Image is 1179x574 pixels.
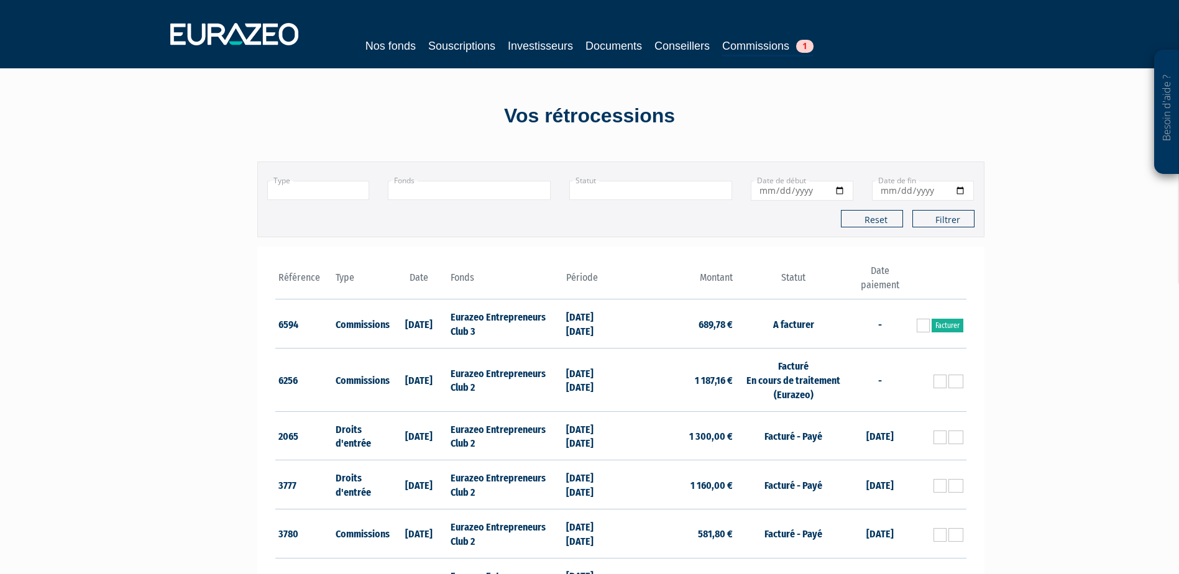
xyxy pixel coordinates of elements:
td: [DATE] [390,411,448,460]
th: Statut [736,264,851,299]
a: Investisseurs [508,37,573,55]
td: [DATE] [DATE] [563,348,621,412]
td: Eurazeo Entrepreneurs Club 3 [447,299,562,348]
td: Facturé - Payé [736,509,851,558]
td: A facturer [736,299,851,348]
a: Commissions1 [722,37,814,57]
button: Filtrer [912,210,975,227]
a: Souscriptions [428,37,495,55]
td: Facturé En cours de traitement (Eurazeo) [736,348,851,412]
a: Conseillers [654,37,710,55]
td: 581,80 € [621,509,736,558]
p: Besoin d'aide ? [1160,57,1174,168]
td: Commissions [333,348,390,412]
td: Eurazeo Entrepreneurs Club 2 [447,348,562,412]
th: Référence [275,264,333,299]
a: Nos fonds [365,37,416,55]
img: 1732889491-logotype_eurazeo_blanc_rvb.png [170,23,298,45]
td: 6256 [275,348,333,412]
span: 1 [796,40,814,53]
td: [DATE] [390,348,448,412]
td: [DATE] [851,411,909,460]
th: Période [563,264,621,299]
td: 3777 [275,460,333,509]
th: Type [333,264,390,299]
th: Fonds [447,264,562,299]
div: Vos rétrocessions [236,102,944,130]
td: Eurazeo Entrepreneurs Club 2 [447,509,562,558]
td: Commissions [333,509,390,558]
td: 689,78 € [621,299,736,348]
td: Eurazeo Entrepreneurs Club 2 [447,411,562,460]
td: [DATE] [851,509,909,558]
td: 6594 [275,299,333,348]
td: [DATE] [851,460,909,509]
td: - [851,299,909,348]
td: 3780 [275,509,333,558]
td: Droits d'entrée [333,411,390,460]
th: Montant [621,264,736,299]
td: Commissions [333,299,390,348]
td: 1 160,00 € [621,460,736,509]
td: [DATE] [DATE] [563,509,621,558]
td: Droits d'entrée [333,460,390,509]
button: Reset [841,210,903,227]
td: Eurazeo Entrepreneurs Club 2 [447,460,562,509]
td: - [851,348,909,412]
td: [DATE] [DATE] [563,299,621,348]
th: Date [390,264,448,299]
th: Date paiement [851,264,909,299]
a: Facturer [932,319,963,332]
td: Facturé - Payé [736,460,851,509]
td: [DATE] [DATE] [563,460,621,509]
td: 1 187,16 € [621,348,736,412]
td: 2065 [275,411,333,460]
td: [DATE] [390,509,448,558]
td: 1 300,00 € [621,411,736,460]
td: Facturé - Payé [736,411,851,460]
td: [DATE] [DATE] [563,411,621,460]
a: Documents [585,37,642,55]
td: [DATE] [390,460,448,509]
td: [DATE] [390,299,448,348]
